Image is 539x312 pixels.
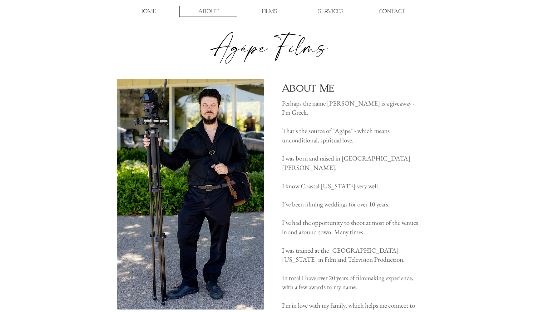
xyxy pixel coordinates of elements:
[179,6,237,17] a: ABOUT
[116,6,423,17] nav: Site
[302,6,360,17] a: SERVICES
[379,6,405,17] p: CONTACT
[282,218,418,236] span: I’ve had the opportunity to shoot at most of the venues in and around town. Many times.
[240,6,299,17] a: FILMS
[318,6,344,17] p: SERVICES
[363,6,421,17] a: CONTACT
[138,6,156,17] p: HOME
[198,6,219,17] p: ABOUT
[282,126,390,144] span: That's the source of "Agápe" - which means unconditional, spiritual love.
[282,82,334,94] span: About Me
[282,154,410,171] span: I was born and raised in [GEOGRAPHIC_DATA][PERSON_NAME].
[282,274,413,291] span: In total I have over 20 years of filmmaking experience, with a few awards to my name.
[282,182,379,190] span: I know Coastal [US_STATE] very well.
[118,6,176,17] a: HOME
[282,246,405,264] span: I was trained at the [GEOGRAPHIC_DATA][US_STATE] in Film and Television Production.
[282,200,390,208] span: I’ve been filming weddings for over 10 years.
[282,99,415,116] span: Perhaps the name [PERSON_NAME] is a giveaway - I'm Greek.
[117,79,264,310] img: MLP_9133.jpg
[262,6,277,17] p: FILMS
